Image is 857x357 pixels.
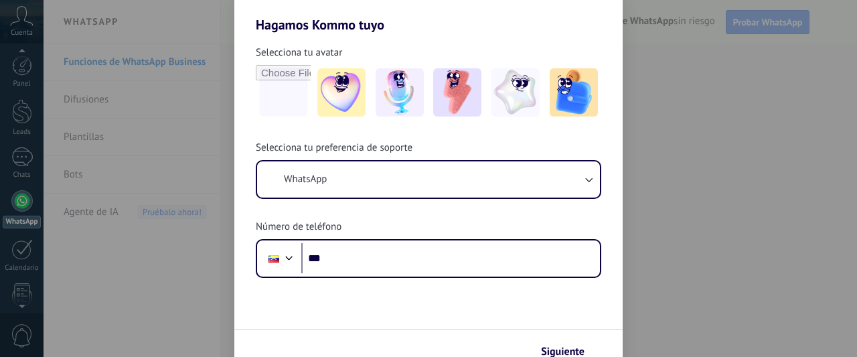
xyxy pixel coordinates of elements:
img: -2.jpeg [376,68,424,117]
img: -3.jpeg [433,68,481,117]
span: Número de teléfono [256,220,341,234]
img: -5.jpeg [550,68,598,117]
span: Siguiente [541,347,585,356]
img: -4.jpeg [491,68,540,117]
span: Selecciona tu preferencia de soporte [256,141,412,155]
img: -1.jpeg [317,68,366,117]
span: WhatsApp [284,173,327,186]
div: Venezuela: + 58 [261,244,287,273]
span: Selecciona tu avatar [256,46,342,60]
button: WhatsApp [257,161,600,198]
